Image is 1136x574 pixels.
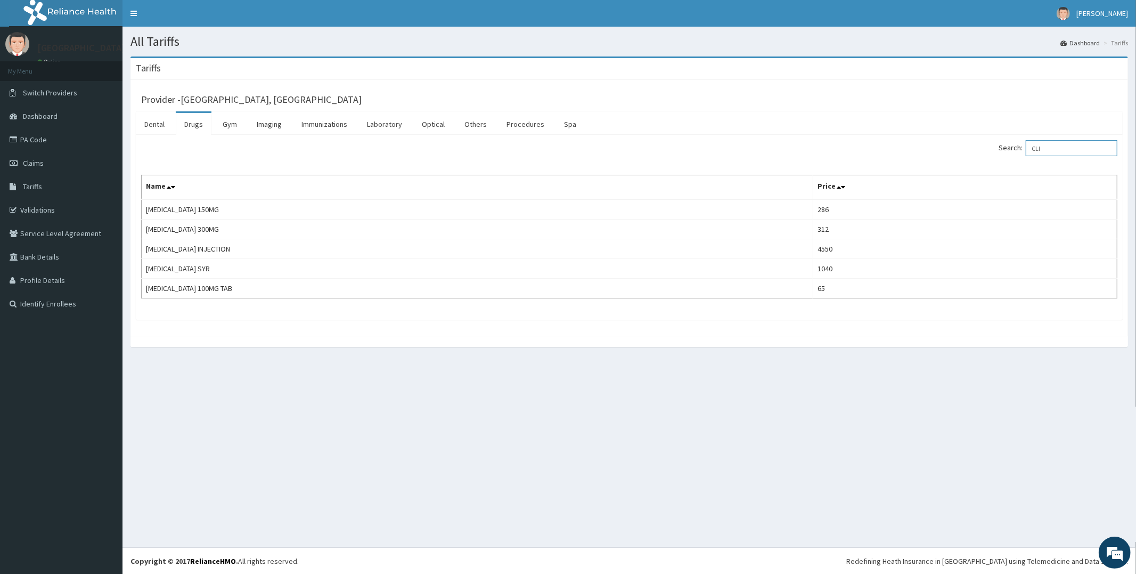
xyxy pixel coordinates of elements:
a: Optical [413,113,453,135]
label: Search: [999,140,1117,156]
a: Immunizations [293,113,356,135]
img: User Image [1057,7,1070,20]
a: Online [37,58,63,66]
h1: All Tariffs [130,35,1128,48]
td: [MEDICAL_DATA] 150MG [142,199,813,220]
input: Search: [1026,140,1117,156]
textarea: Type your message and hit 'Enter' [5,291,203,328]
a: Dental [136,113,173,135]
li: Tariffs [1101,38,1128,47]
th: Name [142,175,813,200]
td: [MEDICAL_DATA] SYR [142,259,813,279]
span: Switch Providers [23,88,77,98]
td: 1040 [813,259,1117,279]
a: Spa [555,113,585,135]
a: Others [456,113,495,135]
div: Chat with us now [55,60,179,74]
td: 312 [813,220,1117,239]
p: [GEOGRAPHIC_DATA] ABUJA [37,43,154,53]
td: 65 [813,279,1117,298]
a: Imaging [248,113,290,135]
h3: Provider - [GEOGRAPHIC_DATA], [GEOGRAPHIC_DATA] [141,95,362,104]
div: Redefining Heath Insurance in [GEOGRAPHIC_DATA] using Telemedicine and Data Science! [846,556,1128,567]
th: Price [813,175,1117,200]
h3: Tariffs [136,63,161,73]
span: Claims [23,158,44,168]
td: 4550 [813,239,1117,259]
a: Procedures [498,113,553,135]
a: RelianceHMO [190,556,236,566]
strong: Copyright © 2017 . [130,556,238,566]
a: Dashboard [1060,38,1100,47]
div: Minimize live chat window [175,5,200,31]
span: Dashboard [23,111,58,121]
span: [PERSON_NAME] [1076,9,1128,18]
img: d_794563401_company_1708531726252_794563401 [20,53,43,80]
a: Laboratory [358,113,411,135]
td: [MEDICAL_DATA] 300MG [142,220,813,239]
a: Gym [214,113,246,135]
a: Drugs [176,113,211,135]
span: Tariffs [23,182,42,191]
td: [MEDICAL_DATA] INJECTION [142,239,813,259]
td: [MEDICAL_DATA] 100MG TAB [142,279,813,298]
img: User Image [5,32,29,56]
td: 286 [813,199,1117,220]
span: We're online! [62,134,147,242]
